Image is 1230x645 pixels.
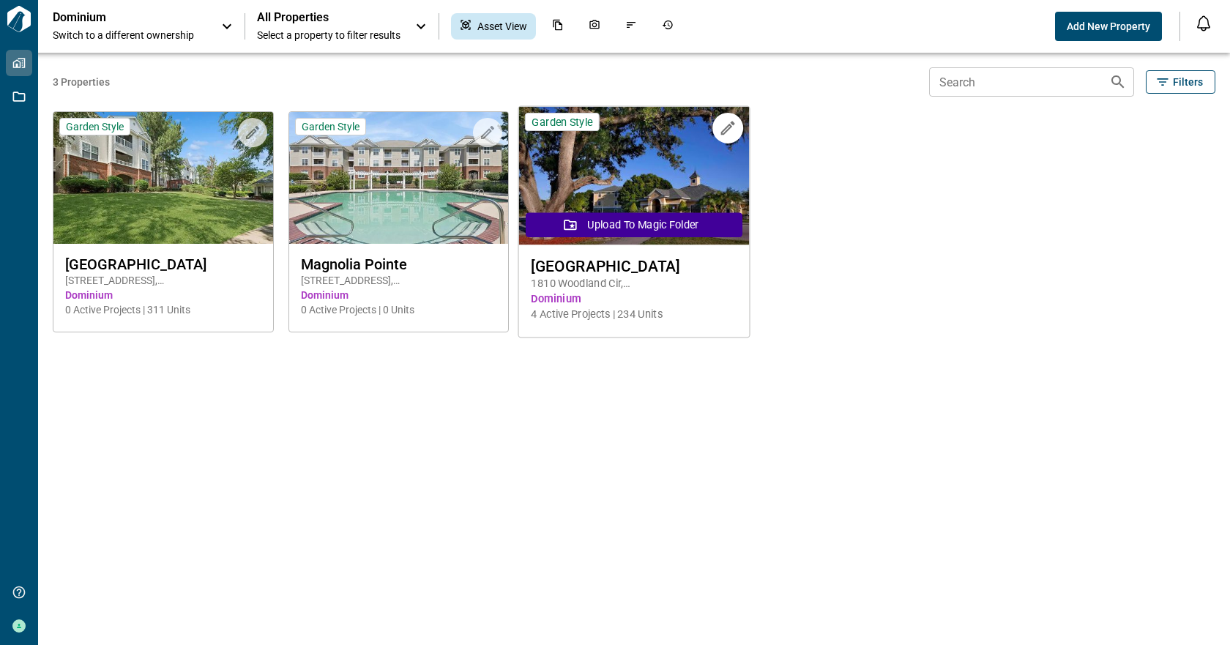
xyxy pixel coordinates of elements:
span: 4 Active Projects | 234 Units [531,307,737,322]
span: [STREET_ADDRESS] , [GEOGRAPHIC_DATA] , NC [65,273,261,288]
span: Garden Style [532,115,593,129]
span: 0 Active Projects | 0 Units [301,302,497,317]
span: All Properties [257,10,400,25]
div: Documents [543,13,573,40]
span: Select a property to filter results [257,28,400,42]
span: Dominium [301,288,497,302]
button: Open notification feed [1192,12,1215,35]
img: property-asset [519,107,750,245]
span: Magnolia Pointe [301,256,497,273]
img: property-asset [289,112,509,244]
img: property-asset [53,112,273,244]
span: Asset View [477,19,527,34]
span: 0 Active Projects | 311 Units [65,302,261,317]
span: Garden Style [302,120,359,133]
button: Add New Property [1055,12,1162,41]
button: Search properties [1103,67,1133,97]
span: Add New Property [1067,19,1150,34]
span: 1810 Woodland Cir , [GEOGRAPHIC_DATA] , FL [531,276,737,291]
span: [GEOGRAPHIC_DATA] [531,257,737,275]
span: 3 Properties [53,75,923,89]
div: Job History [653,13,682,40]
div: Asset View [451,13,536,40]
p: Dominium [53,10,184,25]
button: Filters [1146,70,1215,94]
span: Dominium [531,291,737,307]
span: [GEOGRAPHIC_DATA] [65,256,261,273]
span: Garden Style [66,120,124,133]
span: Filters [1173,75,1203,89]
button: Upload to Magic Folder [526,212,742,237]
span: [STREET_ADDRESS] , [GEOGRAPHIC_DATA] , NC [301,273,497,288]
div: Issues & Info [616,13,646,40]
span: Dominium [65,288,261,302]
span: Switch to a different ownership [53,28,206,42]
div: Photos [580,13,609,40]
